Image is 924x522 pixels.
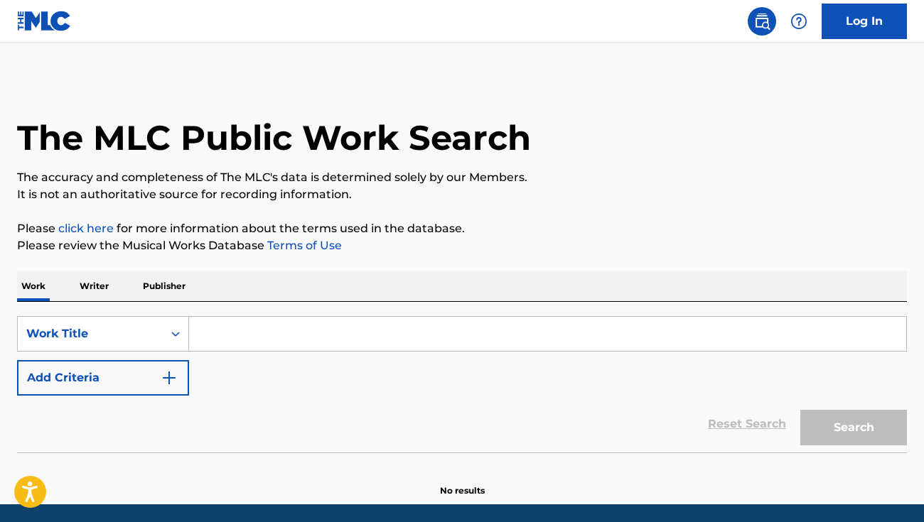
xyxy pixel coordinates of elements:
a: Terms of Use [264,239,342,252]
button: Add Criteria [17,360,189,396]
a: Log In [822,4,907,39]
p: Please review the Musical Works Database [17,237,907,254]
a: Public Search [748,7,776,36]
p: It is not an authoritative source for recording information. [17,186,907,203]
img: MLC Logo [17,11,72,31]
p: The accuracy and completeness of The MLC's data is determined solely by our Members. [17,169,907,186]
img: help [790,13,807,30]
p: Publisher [139,271,190,301]
p: Work [17,271,50,301]
p: No results [440,467,485,497]
img: 9d2ae6d4665cec9f34b9.svg [161,369,178,386]
p: Writer [75,271,113,301]
img: search [753,13,770,30]
h1: The MLC Public Work Search [17,116,531,159]
div: Help [785,7,813,36]
form: Search Form [17,316,907,452]
div: Work Title [26,325,154,342]
a: click here [58,222,114,235]
iframe: Chat Widget [853,454,924,522]
p: Please for more information about the terms used in the database. [17,220,907,237]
